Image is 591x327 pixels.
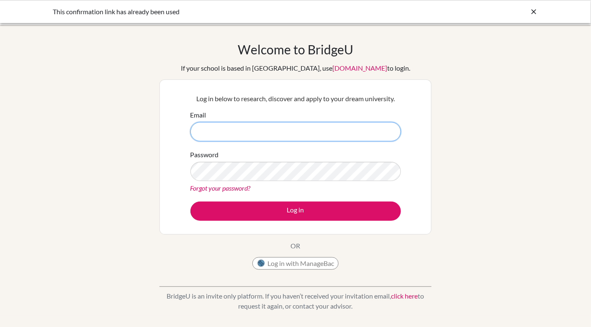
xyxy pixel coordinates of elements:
label: Email [190,110,206,120]
button: Log in [190,202,401,221]
div: If your school is based in [GEOGRAPHIC_DATA], use to login. [181,63,410,73]
p: BridgeU is an invite only platform. If you haven’t received your invitation email, to request it ... [159,291,432,311]
button: Log in with ManageBac [252,257,339,270]
a: Forgot your password? [190,184,251,192]
p: Log in below to research, discover and apply to your dream university. [190,94,401,104]
a: click here [391,292,418,300]
h1: Welcome to BridgeU [238,42,353,57]
div: This confirmation link has already been used [53,7,413,17]
a: [DOMAIN_NAME] [332,64,387,72]
p: OR [291,241,301,251]
label: Password [190,150,219,160]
